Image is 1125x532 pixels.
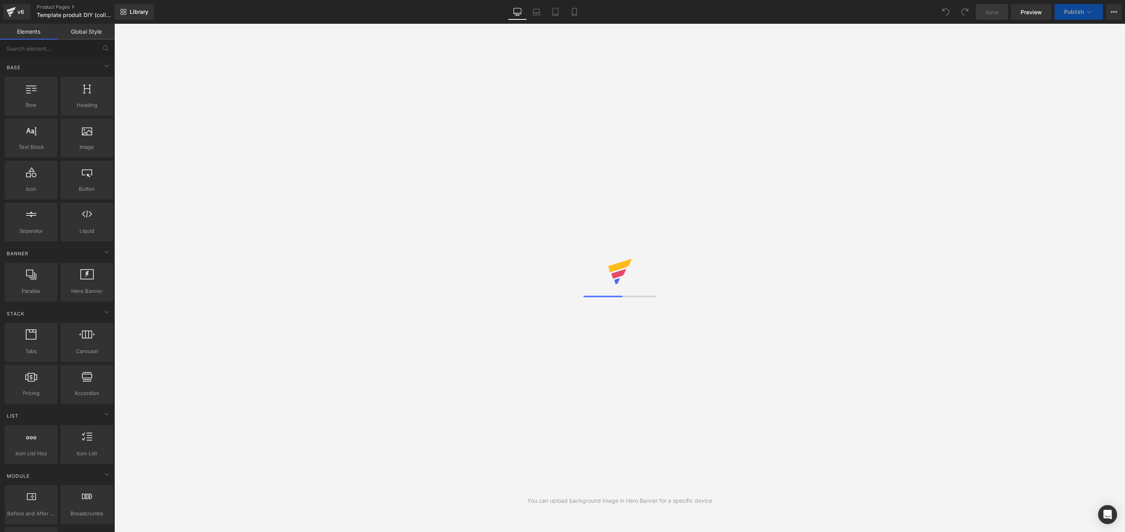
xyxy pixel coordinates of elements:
[63,509,111,518] span: Breadcrumbs
[957,4,973,20] button: Redo
[7,287,55,295] span: Parallax
[130,8,148,15] span: Library
[1098,505,1117,524] div: Open Intercom Messenger
[63,227,111,235] span: Liquid
[16,7,26,17] div: v6
[7,101,55,109] span: Row
[7,227,55,235] span: Separator
[37,4,128,10] a: Product Pages
[7,389,55,397] span: Pricing
[6,250,29,257] span: Banner
[6,412,19,420] span: List
[985,8,998,16] span: Save
[546,4,565,20] a: Tablet
[63,347,111,355] span: Carousel
[7,509,55,518] span: Before and After Images
[7,347,55,355] span: Tabs
[6,310,25,317] span: Stack
[527,496,712,505] div: You can upload background image in Hero Banner for a specific device
[7,449,55,458] span: Icon List Hoz
[1064,9,1084,15] span: Publish
[63,143,111,151] span: Image
[63,449,111,458] span: Icon List
[7,143,55,151] span: Text Block
[1055,4,1103,20] button: Publish
[63,101,111,109] span: Heading
[63,287,111,295] span: Hero Banner
[1011,4,1051,20] a: Preview
[6,472,30,480] span: Module
[1106,4,1122,20] button: More
[565,4,584,20] a: Mobile
[57,24,115,40] a: Global Style
[3,4,30,20] a: v6
[37,12,113,18] span: Template produit DIY (collection à monter)- Classique
[938,4,954,20] button: Undo
[508,4,527,20] a: Desktop
[7,185,55,193] span: Icon
[115,4,154,20] a: New Library
[1021,8,1042,16] span: Preview
[63,389,111,397] span: Accordion
[6,64,21,71] span: Base
[63,185,111,193] span: Button
[527,4,546,20] a: Laptop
